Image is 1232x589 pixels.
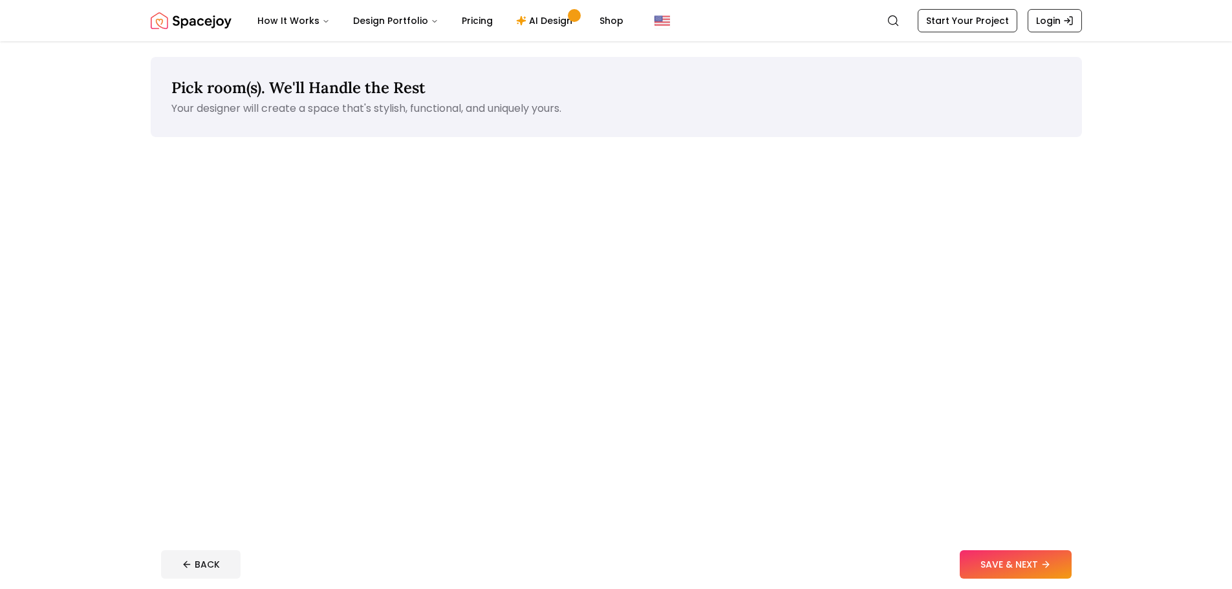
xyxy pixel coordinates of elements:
[654,13,670,28] img: United States
[1028,9,1082,32] a: Login
[343,8,449,34] button: Design Portfolio
[918,9,1017,32] a: Start Your Project
[161,550,241,579] button: BACK
[171,78,426,98] span: Pick room(s). We'll Handle the Rest
[589,8,634,34] a: Shop
[171,101,1061,116] p: Your designer will create a space that's stylish, functional, and uniquely yours.
[451,8,503,34] a: Pricing
[151,8,232,34] a: Spacejoy
[506,8,587,34] a: AI Design
[960,550,1072,579] button: SAVE & NEXT
[247,8,340,34] button: How It Works
[151,8,232,34] img: Spacejoy Logo
[247,8,634,34] nav: Main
